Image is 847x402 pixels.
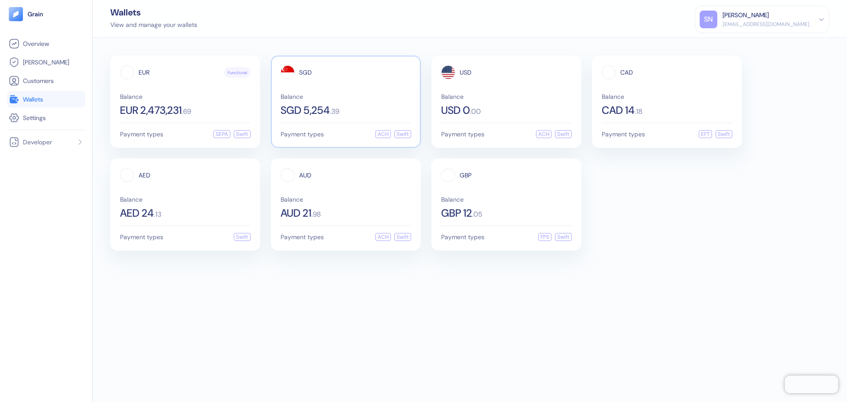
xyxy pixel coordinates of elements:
[299,172,311,178] span: AUD
[120,208,154,218] span: AED 24
[785,376,838,393] iframe: Chatra live chat
[723,11,769,20] div: [PERSON_NAME]
[9,113,83,123] a: Settings
[9,94,83,105] a: Wallets
[602,94,732,100] span: Balance
[154,211,161,218] span: . 13
[602,131,645,137] span: Payment types
[555,130,572,138] div: Swift
[281,208,311,218] span: AUD 21
[110,8,197,17] div: Wallets
[281,196,411,203] span: Balance
[441,105,470,116] span: USD 0
[555,233,572,241] div: Swift
[27,11,44,17] img: logo
[700,11,717,28] div: SN
[723,20,810,28] div: [EMAIL_ADDRESS][DOMAIN_NAME]
[536,130,551,138] div: ACH
[120,131,163,137] span: Payment types
[139,69,150,75] span: EUR
[620,69,633,75] span: CAD
[699,130,712,138] div: EFT
[441,131,484,137] span: Payment types
[120,234,163,240] span: Payment types
[9,38,83,49] a: Overview
[470,108,481,115] span: . 00
[9,7,23,21] img: logo-tablet-V2.svg
[23,113,46,122] span: Settings
[375,233,391,241] div: ACH
[460,69,472,75] span: USD
[299,69,312,75] span: SGD
[23,95,43,104] span: Wallets
[120,196,251,203] span: Balance
[635,108,642,115] span: . 18
[330,108,339,115] span: . 39
[441,94,572,100] span: Balance
[23,138,52,147] span: Developer
[375,130,391,138] div: ACH
[234,130,251,138] div: Swift
[394,130,411,138] div: Swift
[23,58,69,67] span: [PERSON_NAME]
[472,211,482,218] span: . 05
[281,131,324,137] span: Payment types
[214,130,230,138] div: SEPA
[538,233,551,241] div: FPS
[394,233,411,241] div: Swift
[311,211,321,218] span: . 98
[234,233,251,241] div: Swift
[228,69,247,76] span: Functional
[441,234,484,240] span: Payment types
[9,57,83,68] a: [PERSON_NAME]
[9,75,83,86] a: Customers
[120,105,182,116] span: EUR 2,473,231
[602,105,635,116] span: CAD 14
[441,208,472,218] span: GBP 12
[281,94,411,100] span: Balance
[23,39,49,48] span: Overview
[716,130,732,138] div: Swift
[139,172,150,178] span: AED
[120,94,251,100] span: Balance
[460,172,472,178] span: GBP
[182,108,191,115] span: . 69
[281,234,324,240] span: Payment types
[23,76,54,85] span: Customers
[281,105,330,116] span: SGD 5,254
[441,196,572,203] span: Balance
[110,20,197,30] div: View and manage your wallets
